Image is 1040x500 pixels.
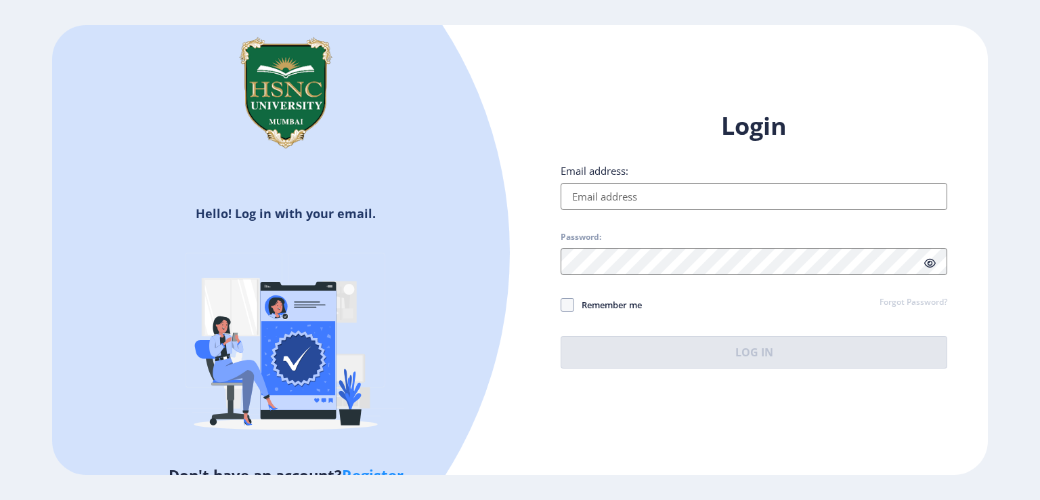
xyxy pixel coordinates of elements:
[218,25,353,161] img: hsnc.png
[561,232,601,243] label: Password:
[561,183,947,210] input: Email address
[880,297,947,309] a: Forgot Password?
[167,227,404,464] img: Verified-rafiki.svg
[561,164,628,178] label: Email address:
[62,464,510,486] h5: Don't have an account?
[561,336,947,369] button: Log In
[342,465,404,485] a: Register
[574,297,642,313] span: Remember me
[561,110,947,142] h1: Login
